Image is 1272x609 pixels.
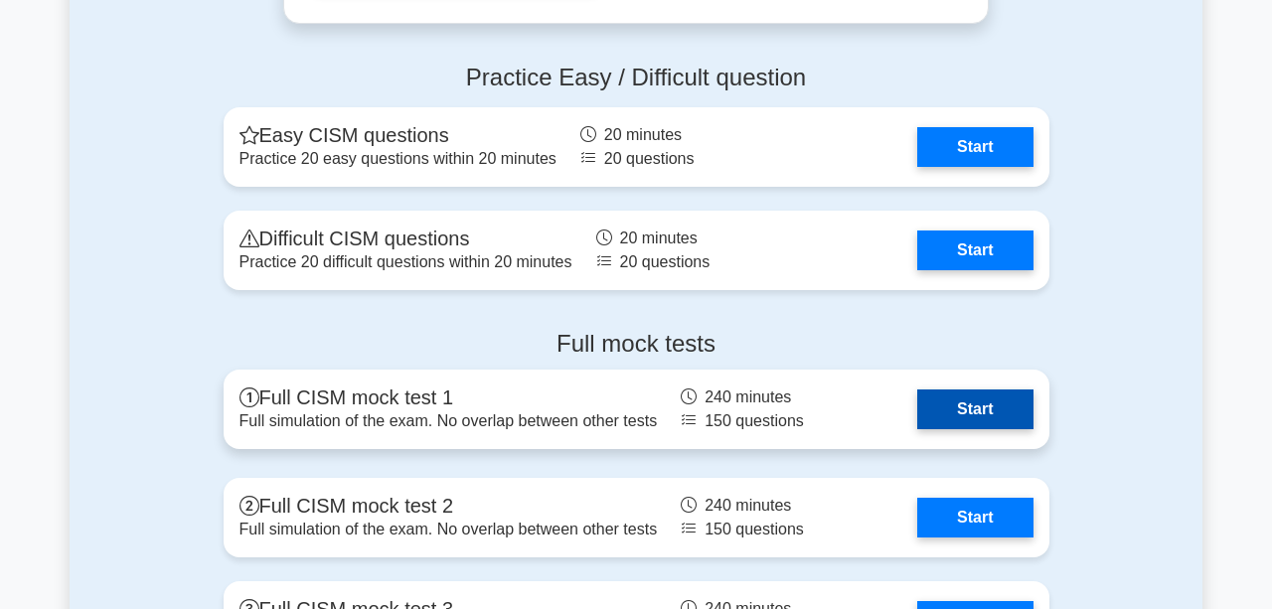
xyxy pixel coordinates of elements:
[917,389,1033,429] a: Start
[917,498,1033,537] a: Start
[917,127,1033,167] a: Start
[917,230,1033,270] a: Start
[224,330,1049,359] h4: Full mock tests
[224,64,1049,92] h4: Practice Easy / Difficult question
